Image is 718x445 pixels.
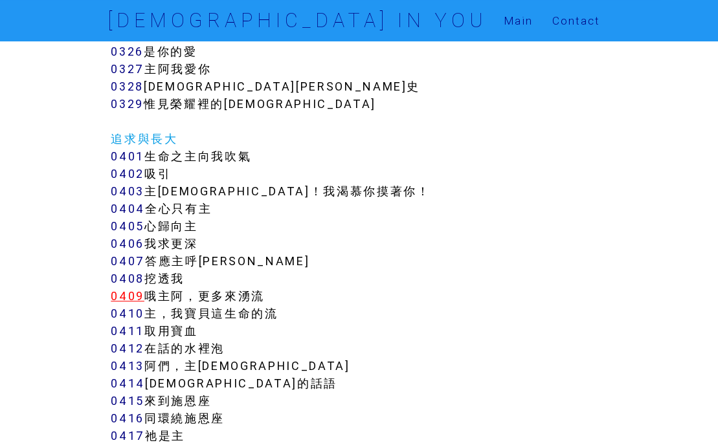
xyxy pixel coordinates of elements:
a: 0415 [111,393,144,408]
a: 0412 [111,341,144,356]
a: 0409 [111,288,144,303]
a: 0414 [111,376,145,391]
iframe: Chat [663,387,708,435]
a: 0326 [111,44,144,59]
a: 0408 [111,271,144,286]
a: 0402 [111,166,144,181]
a: 0404 [111,201,145,216]
a: 0403 [111,184,144,199]
a: 0406 [111,236,144,251]
a: 0401 [111,149,144,164]
a: 0411 [111,323,144,338]
a: 0416 [111,411,144,426]
a: 0405 [111,219,144,233]
a: 追求與長大 [111,131,177,146]
a: 0327 [111,61,144,76]
a: 0410 [111,306,144,321]
a: 0328 [111,79,144,94]
a: 0407 [111,254,145,268]
a: 0413 [111,358,144,373]
a: 0417 [111,428,145,443]
a: 0329 [111,96,144,111]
